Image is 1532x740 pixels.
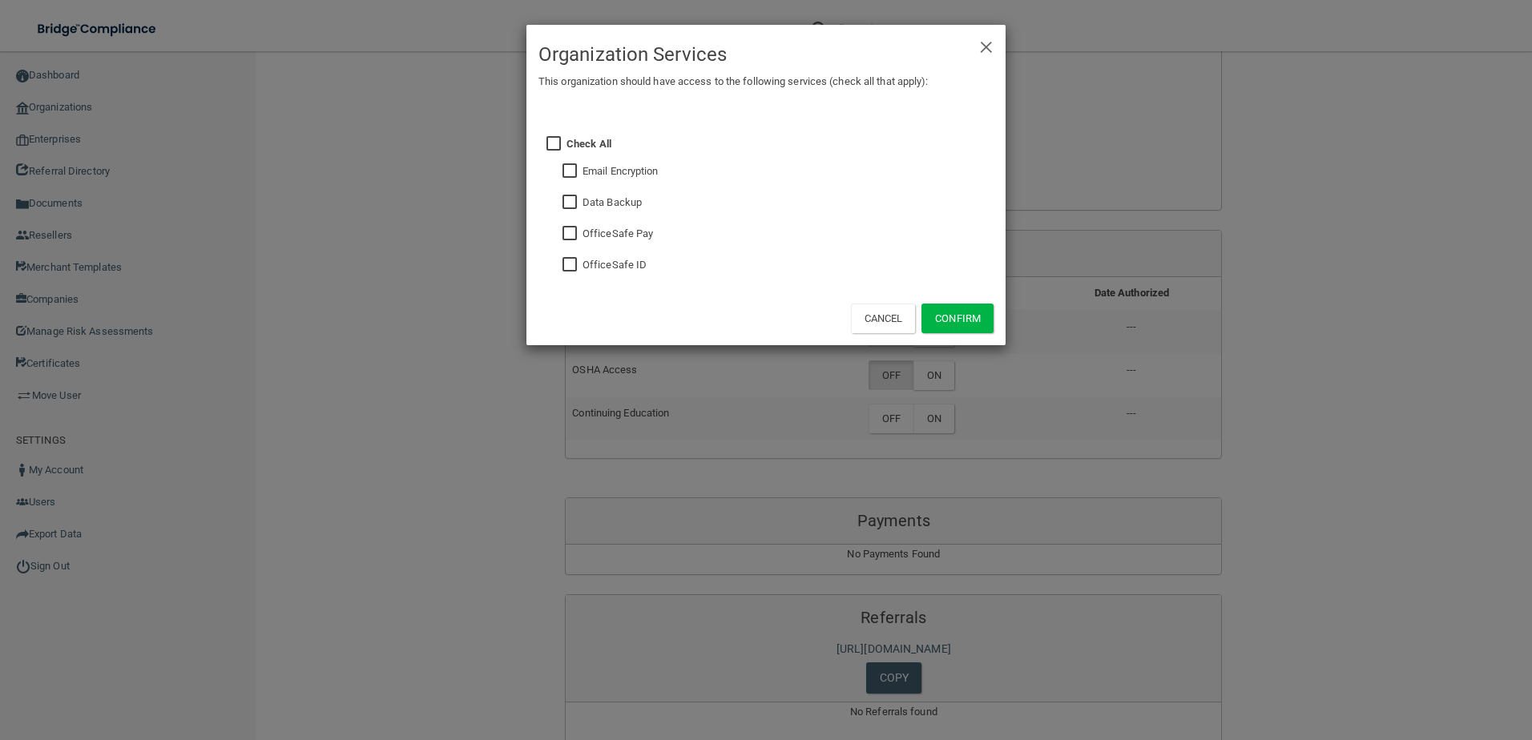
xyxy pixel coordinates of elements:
label: Email Encryption [583,162,659,181]
strong: Check All [566,138,611,150]
label: Data Backup [583,193,642,212]
button: Confirm [921,304,994,333]
button: Cancel [851,304,916,333]
label: OfficeSafe Pay [583,224,653,243]
label: OfficeSafe ID [583,255,647,275]
span: × [979,29,994,61]
p: This organization should have access to the following services (check all that apply): [538,72,994,91]
h4: Organization Services [538,37,994,72]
